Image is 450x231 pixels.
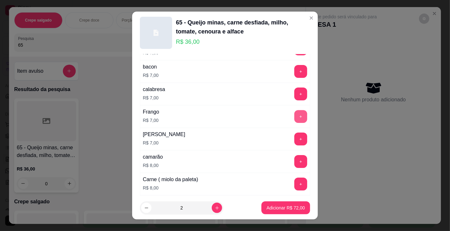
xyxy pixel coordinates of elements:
[143,140,185,146] p: R$ 7,00
[143,86,165,93] div: calabresa
[143,117,159,124] p: R$ 7,00
[306,13,317,23] button: Close
[294,88,307,100] button: add
[143,131,185,138] div: [PERSON_NAME]
[267,205,305,211] p: Adicionar R$ 72,00
[143,185,198,191] p: R$ 8,00
[143,176,198,183] div: Carne ( miolo da paleta)
[294,110,307,123] button: add
[294,65,307,78] button: add
[212,203,222,213] button: increase-product-quantity
[176,18,310,36] div: 65 - Queijo minas, carne desfiada, milho, tomate, cenoura e alface
[143,72,159,79] p: R$ 7,00
[141,203,152,213] button: decrease-product-quantity
[143,108,159,116] div: Frango
[294,178,307,190] button: add
[143,95,165,101] p: R$ 7,00
[143,63,159,71] div: bacon
[294,155,307,168] button: add
[143,162,163,169] p: R$ 8,00
[294,133,307,145] button: add
[176,37,310,46] p: R$ 36,00
[261,201,310,214] button: Adicionar R$ 72,00
[143,153,163,161] div: camarão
